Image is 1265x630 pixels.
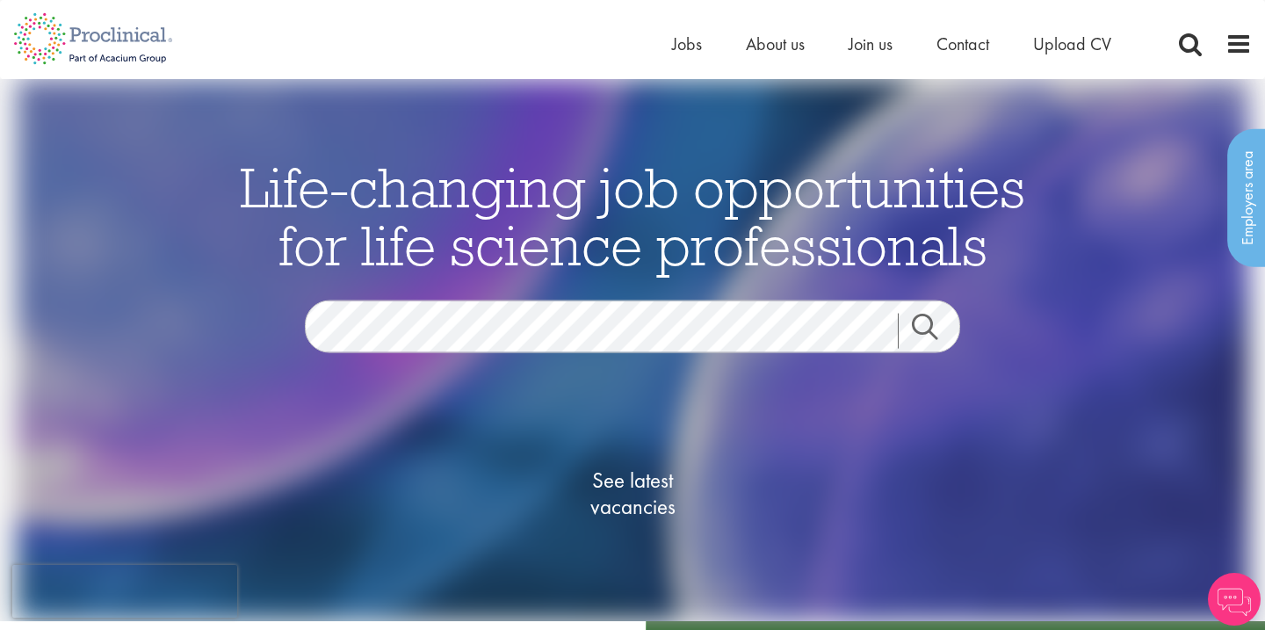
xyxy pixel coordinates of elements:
img: candidate home [17,79,1248,621]
a: Upload CV [1033,33,1111,55]
a: Contact [936,33,989,55]
img: Chatbot [1208,573,1261,626]
span: Life-changing job opportunities for life science professionals [240,152,1025,280]
a: Join us [849,33,893,55]
a: About us [746,33,805,55]
a: Job search submit button [898,314,973,349]
a: See latestvacancies [545,397,720,590]
a: Jobs [672,33,702,55]
span: See latest vacancies [545,467,720,520]
iframe: reCAPTCHA [12,565,237,618]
